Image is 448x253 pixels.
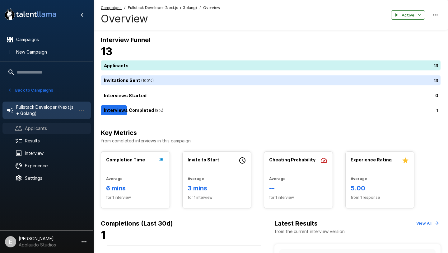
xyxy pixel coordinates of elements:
[269,176,286,181] b: Average
[434,77,438,84] p: 13
[436,107,438,114] p: 1
[351,183,409,193] h6: 5.00
[101,138,441,144] p: from completed interviews in this campaign
[188,176,204,181] b: Average
[391,10,425,20] button: Active
[101,45,113,58] b: 13
[269,183,328,193] h6: --
[101,12,220,25] h4: Overview
[106,157,145,162] b: Completion Time
[351,194,409,201] span: from 1 response
[351,157,392,162] b: Experience Rating
[274,220,318,227] b: Latest Results
[106,194,165,201] span: for 1 interview
[351,176,367,181] b: Average
[106,183,165,193] h6: 6 mins
[128,5,197,11] span: Fullstack Developer (Next.js + Golang)
[199,5,201,11] span: /
[269,194,328,201] span: for 1 interview
[106,176,123,181] b: Average
[101,129,137,136] b: Key Metrics
[124,5,125,11] span: /
[434,62,438,69] p: 13
[188,157,219,162] b: Invite to Start
[101,228,105,241] b: 1
[101,220,173,227] b: Completions (Last 30d)
[274,228,345,235] p: from the current interview version
[415,218,441,228] button: View All
[101,5,122,10] u: Campaigns
[188,194,246,201] span: for 1 interview
[269,157,315,162] b: Cheating Probability
[101,36,150,44] b: Interview Funnel
[188,183,246,193] h6: 3 mins
[435,92,438,99] p: 0
[203,5,220,11] span: Overview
